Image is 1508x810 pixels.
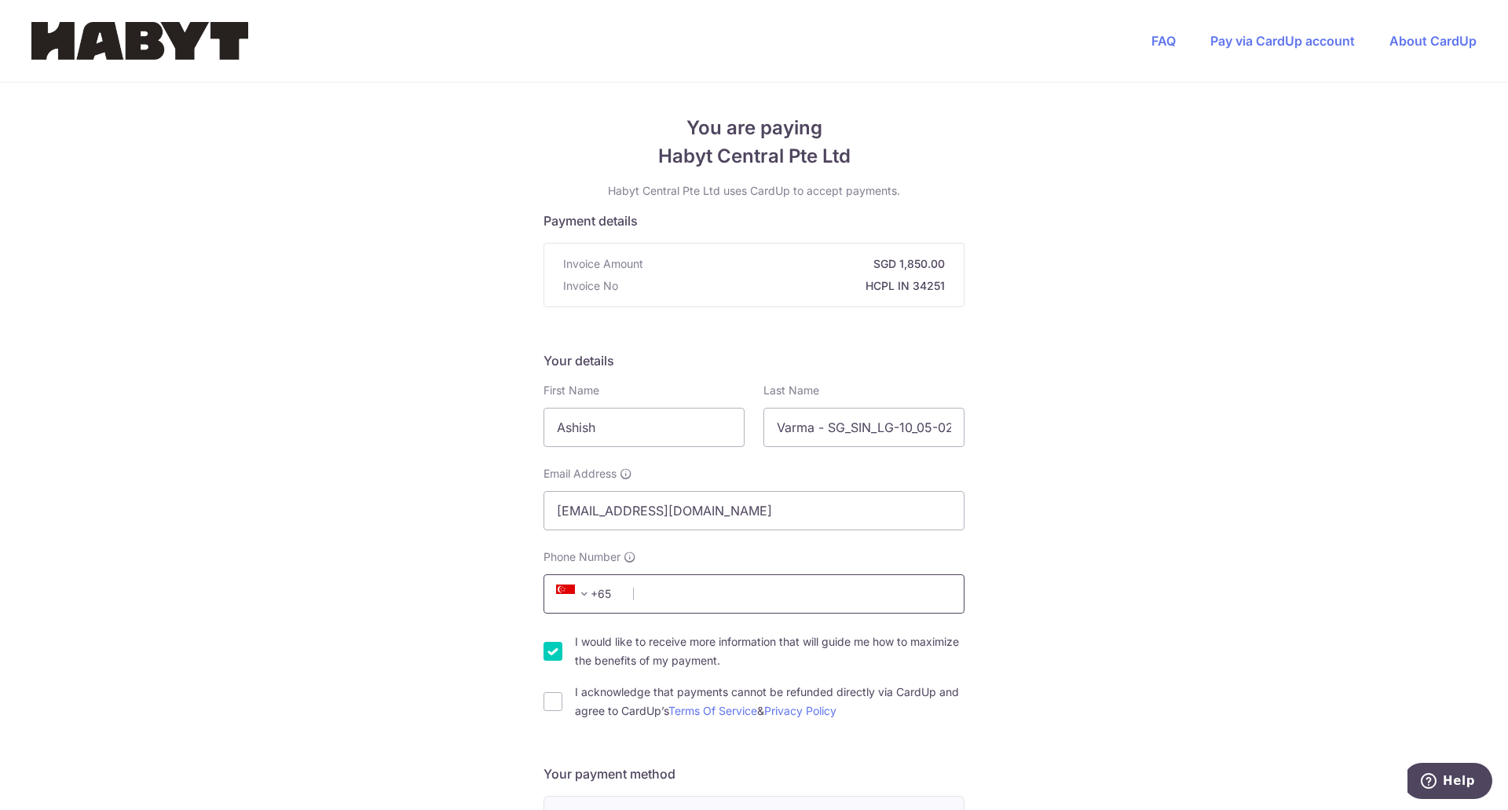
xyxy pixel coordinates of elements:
[563,278,618,294] span: Invoice No
[1389,33,1477,49] a: About CardUp
[650,256,945,272] strong: SGD 1,850.00
[1151,33,1176,49] a: FAQ
[544,211,964,230] h5: Payment details
[544,351,964,370] h5: Your details
[1407,763,1492,802] iframe: Opens a widget where you can find more information
[556,585,594,603] span: +65
[563,256,643,272] span: Invoice Amount
[763,408,964,447] input: Last name
[668,704,757,717] a: Terms Of Service
[544,491,964,530] input: Email address
[551,585,622,603] span: +65
[575,632,964,670] label: I would like to receive more information that will guide me how to maximize the benefits of my pa...
[544,764,964,783] h5: Your payment method
[763,383,819,398] label: Last Name
[575,683,964,720] label: I acknowledge that payments cannot be refunded directly via CardUp and agree to CardUp’s &
[1210,33,1355,49] a: Pay via CardUp account
[544,114,964,142] span: You are paying
[544,142,964,170] span: Habyt Central Pte Ltd
[544,183,964,199] p: Habyt Central Pte Ltd uses CardUp to accept payments.
[544,383,599,398] label: First Name
[764,704,836,717] a: Privacy Policy
[544,466,617,482] span: Email Address
[544,549,620,565] span: Phone Number
[624,278,945,294] strong: HCPL IN 34251
[544,408,745,447] input: First name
